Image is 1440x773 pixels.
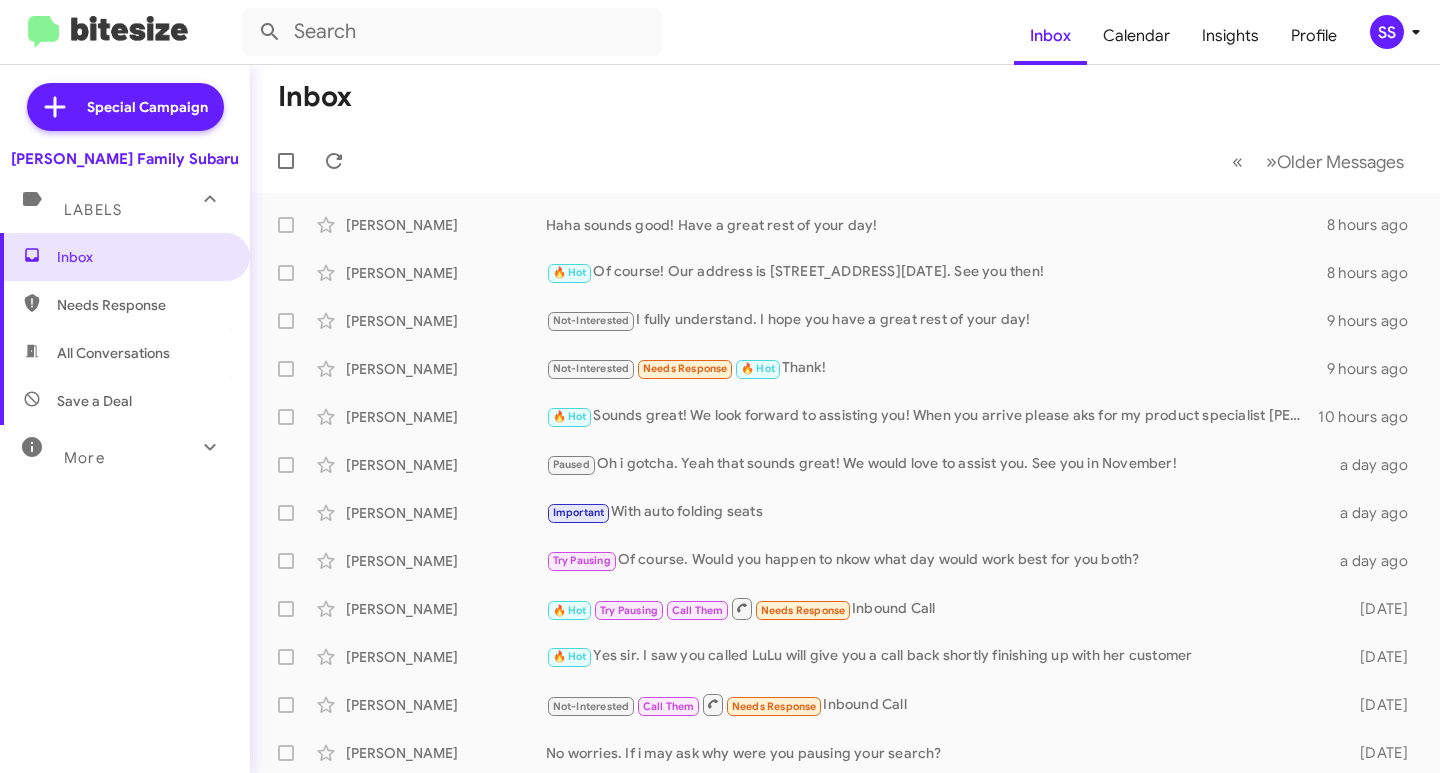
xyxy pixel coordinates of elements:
[346,359,546,379] div: [PERSON_NAME]
[242,8,662,56] input: Search
[1327,215,1424,235] div: 8 hours ago
[1277,151,1404,173] span: Older Messages
[1337,743,1424,763] div: [DATE]
[57,295,227,315] span: Needs Response
[553,506,605,519] span: Important
[553,266,587,279] span: 🔥 Hot
[1327,311,1424,331] div: 9 hours ago
[1087,7,1186,65] a: Calendar
[1220,141,1255,182] button: Previous
[11,149,239,169] div: [PERSON_NAME] Family Subaru
[761,604,846,617] span: Needs Response
[546,309,1327,332] div: I fully understand. I hope you have a great rest of your day!
[1337,551,1424,571] div: a day ago
[546,453,1337,476] div: Oh i gotcha. Yeah that sounds great! We would love to assist you. See you in November!
[553,410,587,423] span: 🔥 Hot
[553,650,587,663] span: 🔥 Hot
[346,503,546,523] div: [PERSON_NAME]
[87,97,208,117] span: Special Campaign
[546,405,1318,428] div: Sounds great! We look forward to assisting you! When you arrive please aks for my product special...
[600,604,658,617] span: Try Pausing
[346,647,546,667] div: [PERSON_NAME]
[1370,15,1404,49] div: SS
[1266,149,1277,174] span: »
[1232,149,1243,174] span: «
[1318,407,1424,427] div: 10 hours ago
[1254,141,1416,182] button: Next
[64,449,105,467] span: More
[546,501,1337,524] div: With auto folding seats
[346,263,546,283] div: [PERSON_NAME]
[346,407,546,427] div: [PERSON_NAME]
[546,645,1337,668] div: Yes sir. I saw you called LuLu will give you a call back shortly finishing up with her customer
[1327,263,1424,283] div: 8 hours ago
[57,343,170,363] span: All Conversations
[546,357,1327,380] div: Thank!
[553,554,611,567] span: Try Pausing
[553,604,587,617] span: 🔥 Hot
[57,391,132,411] span: Save a Deal
[546,549,1337,572] div: Of course. Would you happen to nkow what day would work best for you both?
[1337,599,1424,619] div: [DATE]
[643,700,695,713] span: Call Them
[732,700,817,713] span: Needs Response
[546,215,1327,235] div: Haha sounds good! Have a great rest of your day!
[546,261,1327,284] div: Of course! Our address is [STREET_ADDRESS][DATE]. See you then!
[546,692,1337,717] div: Inbound Call
[346,743,546,763] div: [PERSON_NAME]
[346,551,546,571] div: [PERSON_NAME]
[1014,7,1087,65] a: Inbox
[346,599,546,619] div: [PERSON_NAME]
[1353,15,1418,49] button: SS
[64,201,122,219] span: Labels
[27,83,224,131] a: Special Campaign
[346,311,546,331] div: [PERSON_NAME]
[546,743,1337,763] div: No worries. If i may ask why were you pausing your search?
[1221,141,1416,182] nav: Page navigation example
[553,362,630,375] span: Not-Interested
[553,700,630,713] span: Not-Interested
[1186,7,1275,65] a: Insights
[546,596,1337,621] div: Inbound Call
[57,247,227,267] span: Inbox
[1337,455,1424,475] div: a day ago
[643,362,728,375] span: Needs Response
[1337,503,1424,523] div: a day ago
[346,215,546,235] div: [PERSON_NAME]
[346,455,546,475] div: [PERSON_NAME]
[553,314,630,327] span: Not-Interested
[1337,647,1424,667] div: [DATE]
[553,458,590,471] span: Paused
[672,604,724,617] span: Call Them
[1327,359,1424,379] div: 9 hours ago
[278,81,352,113] h1: Inbox
[1275,7,1353,65] a: Profile
[346,695,546,715] div: [PERSON_NAME]
[1337,695,1424,715] div: [DATE]
[741,362,775,375] span: 🔥 Hot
